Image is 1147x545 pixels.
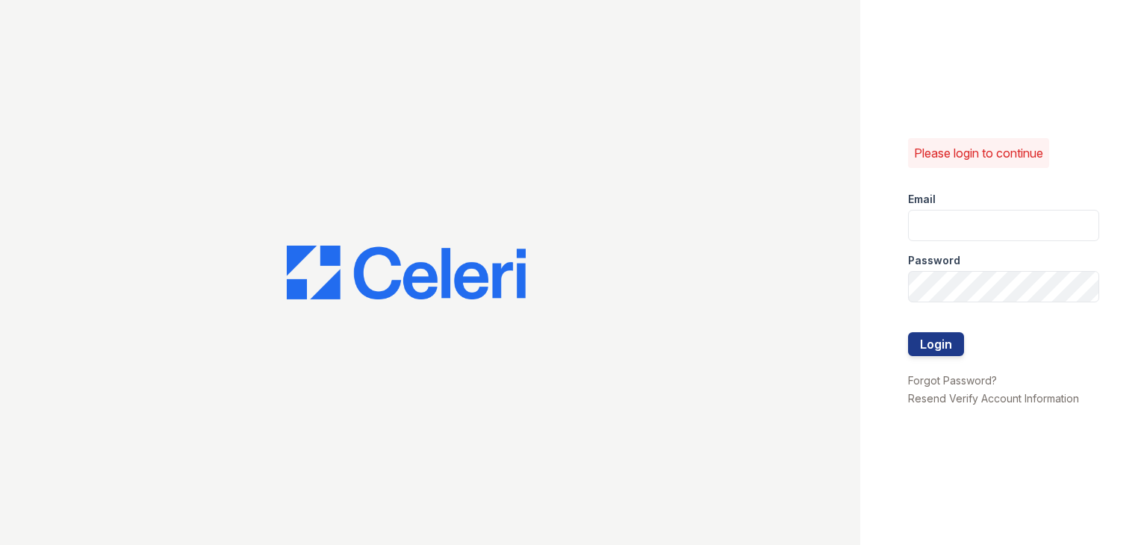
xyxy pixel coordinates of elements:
[908,332,964,356] button: Login
[908,374,997,387] a: Forgot Password?
[914,144,1043,162] p: Please login to continue
[908,253,960,268] label: Password
[908,392,1079,405] a: Resend Verify Account Information
[287,246,526,299] img: CE_Logo_Blue-a8612792a0a2168367f1c8372b55b34899dd931a85d93a1a3d3e32e68fde9ad4.png
[908,192,936,207] label: Email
